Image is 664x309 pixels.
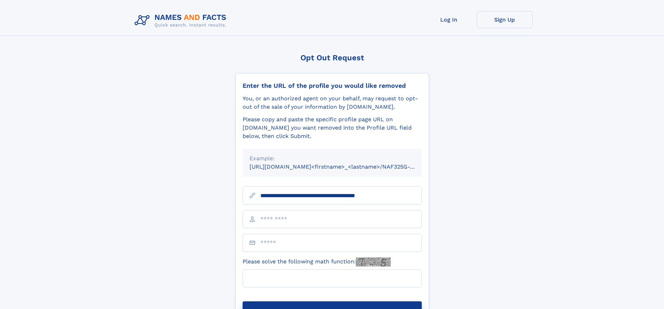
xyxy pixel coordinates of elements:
div: You, or an authorized agent on your behalf, may request to opt-out of the sale of your informatio... [243,94,422,111]
div: Enter the URL of the profile you would like removed [243,82,422,90]
label: Please solve the following math function: [243,257,391,266]
img: Logo Names and Facts [132,11,232,30]
small: [URL][DOMAIN_NAME]<firstname>_<lastname>/NAF325G-xxxxxxxx [250,163,435,170]
div: Opt Out Request [235,53,429,62]
div: Example: [250,154,415,163]
a: Sign Up [477,11,533,28]
div: Please copy and paste the specific profile page URL on [DOMAIN_NAME] you want removed into the Pr... [243,115,422,140]
a: Log In [421,11,477,28]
